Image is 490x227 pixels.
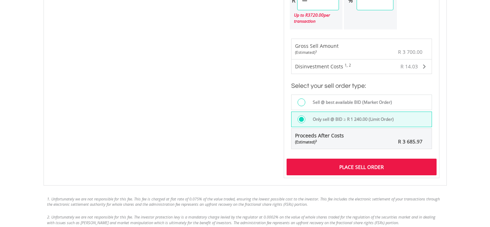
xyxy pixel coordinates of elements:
[295,63,343,70] span: Disinvestment Costs
[47,214,443,225] li: 2. Unfortunately we are not responsible for this fee. The investor protection levy is a mandatory...
[398,49,422,55] span: R 3 700.00
[309,115,394,123] label: Only sell @ BID ≥ R 1 240.00 (Limit Order)
[315,49,317,53] sup: 3
[315,139,317,143] sup: 3
[400,63,418,70] span: R 14.03
[308,12,324,18] span: 3720.00
[291,81,432,91] h3: Select your sell order type:
[295,139,344,145] div: (Estimated)
[345,63,351,68] sup: 1, 2
[398,138,422,145] span: R 3 685.97
[309,98,392,106] label: Sell @ best available BID (Market Order)
[295,132,344,145] span: Proceeds After Costs
[295,50,339,55] div: (Estimated)
[287,159,437,175] div: Place Sell Order
[295,42,339,55] div: Gross Sell Amount
[290,10,339,26] div: Up to R per transaction
[47,196,443,207] li: 1. Unfortunately we are not responsible for this fee. This fee is charged at flat rate of 0.075% ...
